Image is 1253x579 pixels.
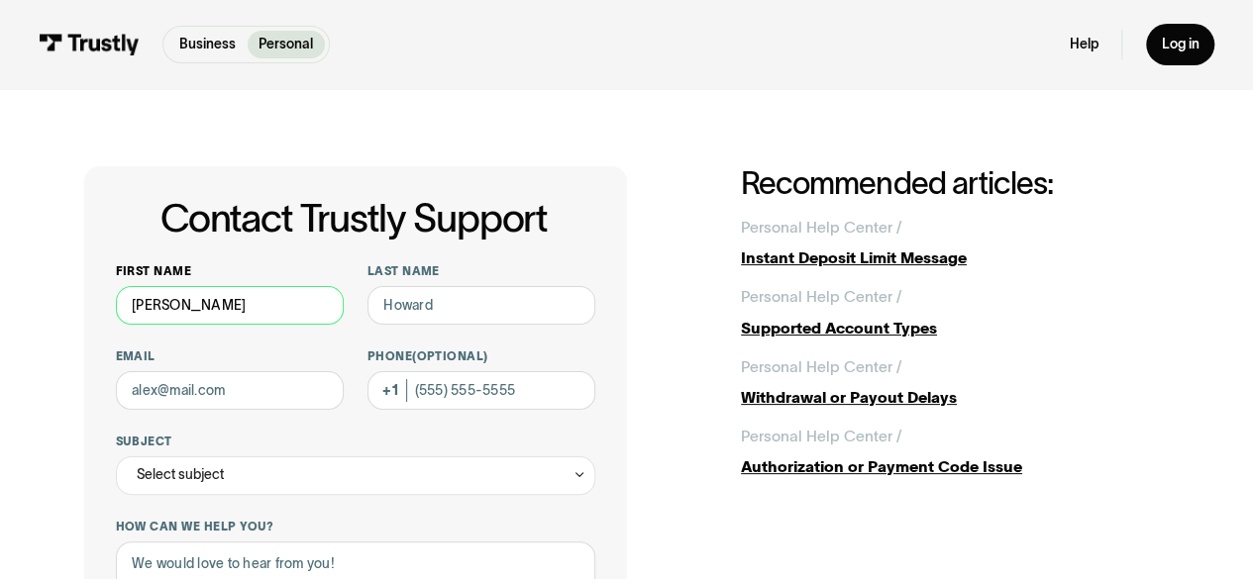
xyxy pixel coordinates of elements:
[367,348,596,364] label: Phone
[367,371,596,410] input: (555) 555-5555
[741,285,1169,339] a: Personal Help Center /Supported Account Types
[741,285,901,308] div: Personal Help Center /
[179,35,236,55] p: Business
[741,216,1169,270] a: Personal Help Center /Instant Deposit Limit Message
[741,425,901,447] div: Personal Help Center /
[741,355,1169,410] a: Personal Help Center /Withdrawal or Payout Delays
[112,197,596,240] h1: Contact Trustly Support
[1070,36,1098,53] a: Help
[116,286,345,325] input: Alex
[167,31,247,58] a: Business
[741,166,1169,200] h2: Recommended articles:
[741,216,901,239] div: Personal Help Center /
[116,263,345,279] label: First name
[741,455,1169,478] div: Authorization or Payment Code Issue
[741,317,1169,339] div: Supported Account Types
[248,31,325,58] a: Personal
[741,246,1169,269] div: Instant Deposit Limit Message
[137,463,224,486] div: Select subject
[1161,36,1199,53] div: Log in
[116,371,345,410] input: alex@mail.com
[116,456,596,495] div: Select subject
[116,348,345,364] label: Email
[741,386,1169,409] div: Withdrawal or Payout Delays
[1146,24,1214,64] a: Log in
[39,34,140,54] img: Trustly Logo
[367,263,596,279] label: Last name
[741,355,901,378] div: Personal Help Center /
[259,35,313,55] p: Personal
[116,519,596,534] label: How can we help you?
[116,434,596,449] label: Subject
[367,286,596,325] input: Howard
[741,425,1169,479] a: Personal Help Center /Authorization or Payment Code Issue
[412,349,488,362] span: (Optional)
